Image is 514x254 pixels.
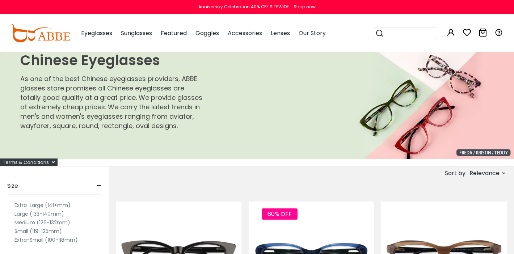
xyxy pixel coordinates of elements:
span: Goggles [195,29,219,37]
label: Large (133-140mm) [14,209,64,218]
h1: Chinese Eyeglasses [20,52,203,69]
label: Extra-Small (100-118mm) [14,236,78,244]
label: Small (119-125mm) [14,227,62,236]
p: As one of the best Chinese eyeglasses providers, ABBE glasses store promises all Chinese eyeglass... [20,74,203,131]
span: 60% OFF [262,208,298,220]
label: Extra-Large (141+mm) [14,201,71,209]
div: Shop now [294,4,316,10]
span: Relevance [469,167,500,180]
span: Sort by: [445,169,467,177]
div: Anniversay Celebration 40% OFF SITEWIDE [198,4,289,10]
span: Sunglasses [121,29,152,37]
span: - [97,177,101,195]
span: Our Story [299,29,326,37]
span: Size [7,177,18,195]
a: Shop now [290,4,316,10]
span: Accessories [228,29,262,37]
label: Medium (126-132mm) [14,218,70,227]
span: Lenses [271,29,290,37]
span: Featured [161,29,187,37]
span: Eyeglasses [81,29,112,37]
img: abbeglasses.com [11,24,70,42]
